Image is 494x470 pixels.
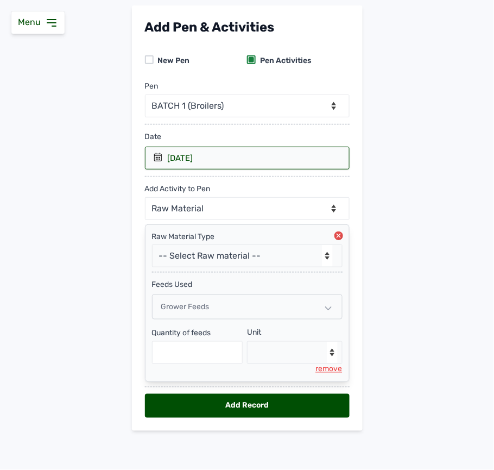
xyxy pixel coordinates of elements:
div: feeds Used [152,273,343,290]
div: Add Pen & Activities [145,18,350,36]
div: Add Record [145,394,350,418]
span: Menu [18,17,45,27]
div: Raw Material Type [152,231,343,242]
div: Quantity of feeds [152,328,243,339]
div: Date [145,125,350,147]
a: Menu [18,17,58,27]
div: Unit [247,328,261,339]
div: Add Activity to Pen [145,177,211,195]
span: Grower feeds [161,302,210,311]
div: New Pen [154,55,190,66]
div: [DATE] [168,153,193,164]
div: remove [316,364,343,375]
div: Pen Activities [256,55,312,66]
div: Pen [145,81,159,92]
